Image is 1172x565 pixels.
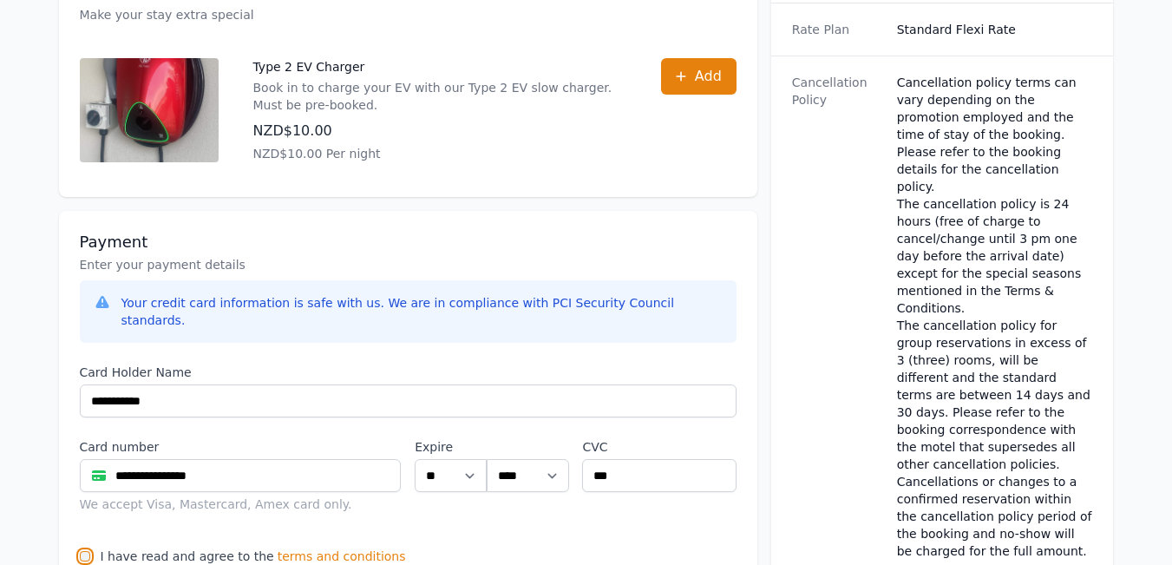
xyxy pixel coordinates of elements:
dt: Rate Plan [792,21,883,38]
span: Add [695,66,722,87]
p: NZD$10.00 [253,121,626,141]
label: . [487,438,568,456]
p: Enter your payment details [80,256,737,273]
p: Make your stay extra special [80,6,737,23]
p: Type 2 EV Charger [253,58,626,76]
img: Type 2 EV Charger [80,58,219,162]
div: We accept Visa, Mastercard, Amex card only. [80,496,402,513]
label: Card number [80,438,402,456]
div: Your credit card information is safe with us. We are in compliance with PCI Security Council stan... [121,294,723,329]
label: Card Holder Name [80,364,737,381]
h3: Payment [80,232,737,253]
label: Expire [415,438,487,456]
dd: Standard Flexi Rate [897,21,1093,38]
span: terms and conditions [278,548,406,565]
p: Book in to charge your EV with our Type 2 EV slow charger. Must be pre-booked. [253,79,626,114]
label: CVC [582,438,736,456]
button: Add [661,58,737,95]
p: NZD$10.00 Per night [253,145,626,162]
label: I have read and agree to the [101,549,274,563]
